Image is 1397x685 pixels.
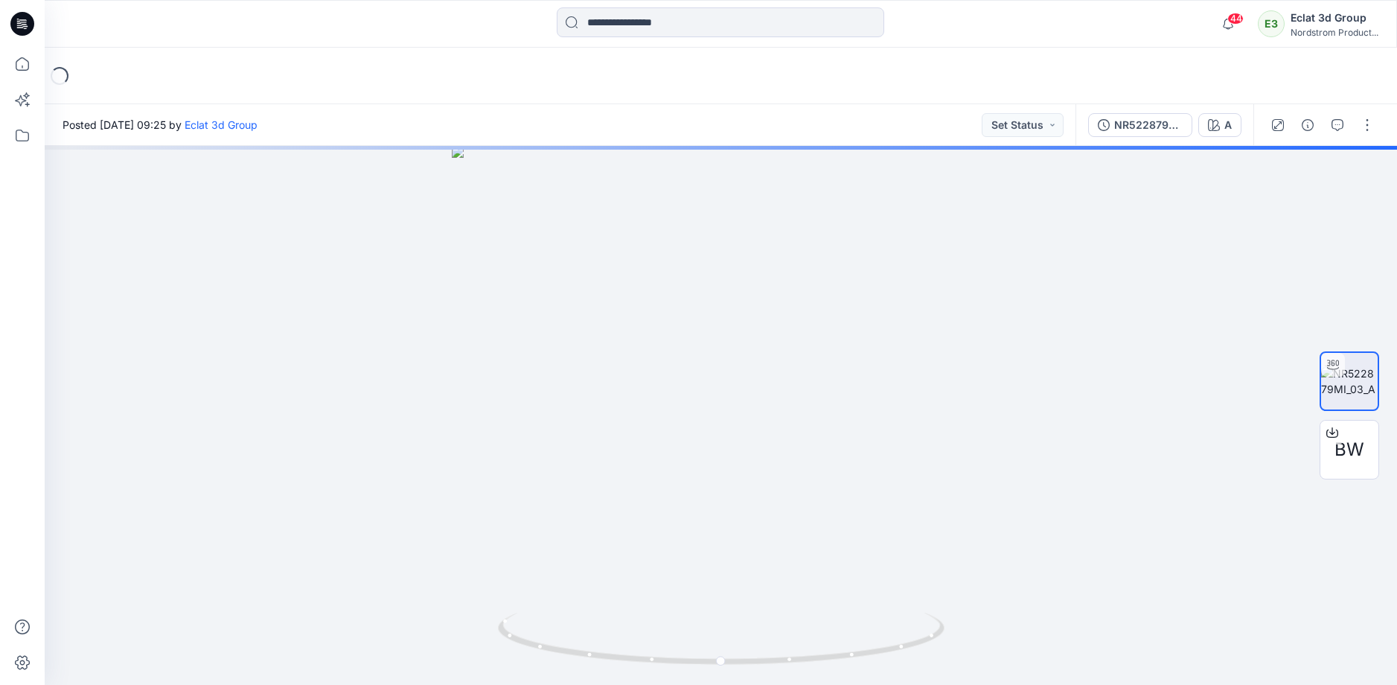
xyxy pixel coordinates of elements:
[1291,9,1378,27] div: Eclat 3d Group
[1224,117,1232,133] div: A
[1198,113,1241,137] button: A
[1321,366,1378,397] img: NR522879MI_03_A
[185,118,258,131] a: Eclat 3d Group
[1114,117,1183,133] div: NR522879MI_03
[1334,436,1364,463] span: BW
[1258,10,1285,37] div: E3
[1088,113,1192,137] button: NR522879MI_03
[1227,13,1244,25] span: 44
[63,117,258,133] span: Posted [DATE] 09:25 by
[1291,27,1378,38] div: Nordstrom Product...
[1296,113,1320,137] button: Details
